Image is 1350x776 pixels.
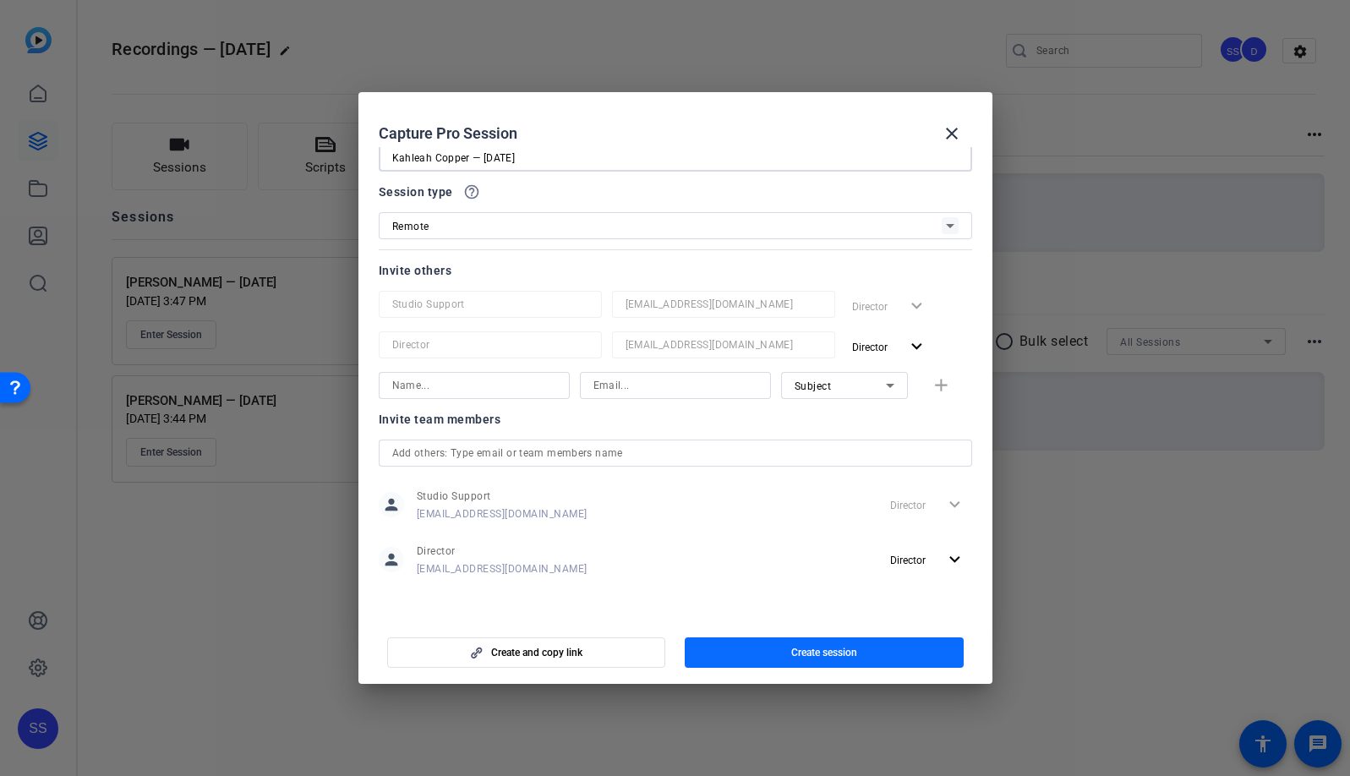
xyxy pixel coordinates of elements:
[883,544,972,575] button: Director
[906,336,927,358] mat-icon: expand_more
[392,148,959,168] input: Enter Session Name
[392,221,429,232] span: Remote
[944,549,965,571] mat-icon: expand_more
[387,637,666,668] button: Create and copy link
[379,182,453,202] span: Session type
[845,331,934,362] button: Director
[942,123,962,144] mat-icon: close
[379,492,404,517] mat-icon: person
[417,562,588,576] span: [EMAIL_ADDRESS][DOMAIN_NAME]
[392,375,556,396] input: Name...
[392,294,588,314] input: Name...
[379,409,972,429] div: Invite team members
[417,507,588,521] span: [EMAIL_ADDRESS][DOMAIN_NAME]
[417,489,588,503] span: Studio Support
[392,335,588,355] input: Name...
[795,380,832,392] span: Subject
[791,646,857,659] span: Create session
[463,183,480,200] mat-icon: help_outline
[852,342,888,353] span: Director
[417,544,588,558] span: Director
[491,646,582,659] span: Create and copy link
[626,294,822,314] input: Email...
[392,443,959,463] input: Add others: Type email or team members name
[379,260,972,281] div: Invite others
[593,375,757,396] input: Email...
[626,335,822,355] input: Email...
[890,555,926,566] span: Director
[379,547,404,572] mat-icon: person
[685,637,964,668] button: Create session
[379,113,972,154] div: Capture Pro Session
